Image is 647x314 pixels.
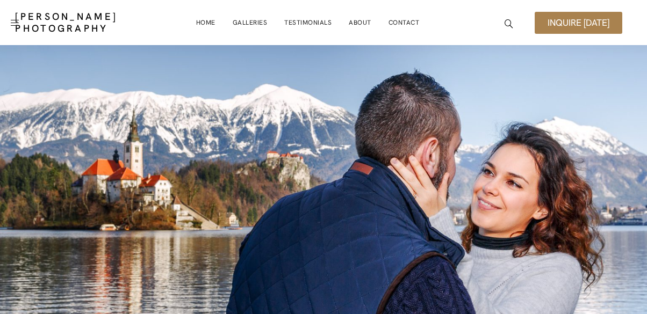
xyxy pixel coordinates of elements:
a: About [349,12,371,33]
a: [PERSON_NAME] Photography [15,11,127,34]
a: Contact [389,12,420,33]
a: Home [196,12,215,33]
a: Testimonials [284,12,332,33]
a: icon-magnifying-glass34 [499,14,519,33]
a: Galleries [233,12,268,33]
span: Inquire [DATE] [548,18,609,27]
a: Inquire [DATE] [535,12,622,34]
